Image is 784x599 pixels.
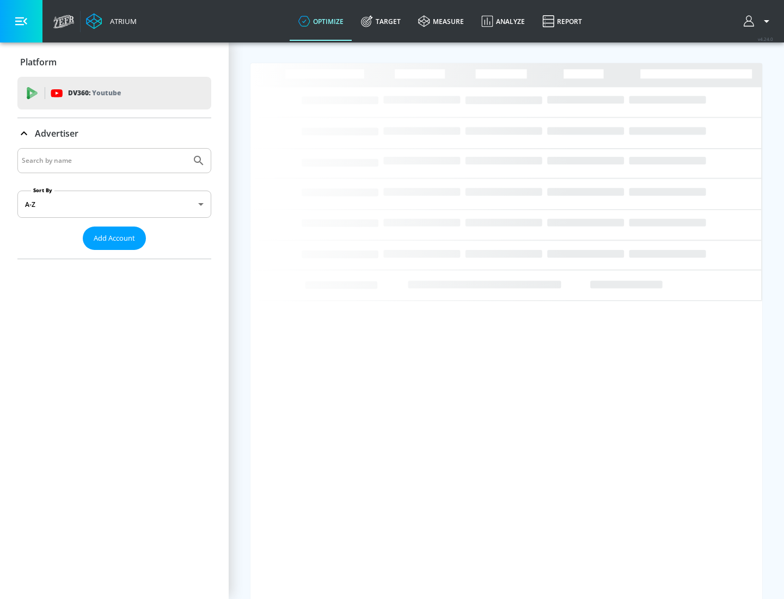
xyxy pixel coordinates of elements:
[86,13,137,29] a: Atrium
[409,2,473,41] a: measure
[17,191,211,218] div: A-Z
[106,16,137,26] div: Atrium
[35,127,78,139] p: Advertiser
[31,187,54,194] label: Sort By
[473,2,534,41] a: Analyze
[20,56,57,68] p: Platform
[92,87,121,99] p: Youtube
[290,2,352,41] a: optimize
[17,148,211,259] div: Advertiser
[22,154,187,168] input: Search by name
[352,2,409,41] a: Target
[83,227,146,250] button: Add Account
[17,47,211,77] div: Platform
[68,87,121,99] p: DV360:
[758,36,773,42] span: v 4.24.0
[94,232,135,245] span: Add Account
[17,118,211,149] div: Advertiser
[17,77,211,109] div: DV360: Youtube
[534,2,591,41] a: Report
[17,250,211,259] nav: list of Advertiser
